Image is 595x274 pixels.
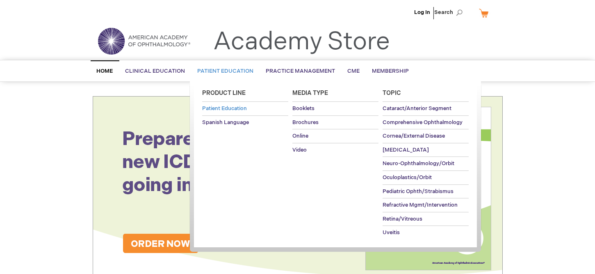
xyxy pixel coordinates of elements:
[383,202,458,208] span: Refractive Mgmt/Intervention
[348,68,360,74] span: CME
[435,4,466,21] span: Search
[383,229,400,236] span: Uveitis
[202,119,249,126] span: Spanish Language
[383,119,463,126] span: Comprehensive Ophthalmology
[383,216,422,222] span: Retina/Vitreous
[198,68,254,74] span: Patient Education
[383,188,454,195] span: Pediatric Ophth/Strabismus
[372,68,409,74] span: Membership
[292,133,308,139] span: Online
[383,90,401,97] span: Topic
[214,27,390,57] a: Academy Store
[202,90,246,97] span: Product Line
[292,147,307,153] span: Video
[383,174,432,181] span: Oculoplastics/Orbit
[292,119,319,126] span: Brochures
[383,133,445,139] span: Cornea/External Disease
[97,68,113,74] span: Home
[125,68,185,74] span: Clinical Education
[383,105,451,112] span: Cataract/Anterior Segment
[415,9,431,16] a: Log In
[383,160,454,167] span: Neuro-Ophthalmology/Orbit
[266,68,335,74] span: Practice Management
[383,147,429,153] span: [MEDICAL_DATA]
[202,105,247,112] span: Patient Education
[292,90,328,97] span: Media Type
[292,105,315,112] span: Booklets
